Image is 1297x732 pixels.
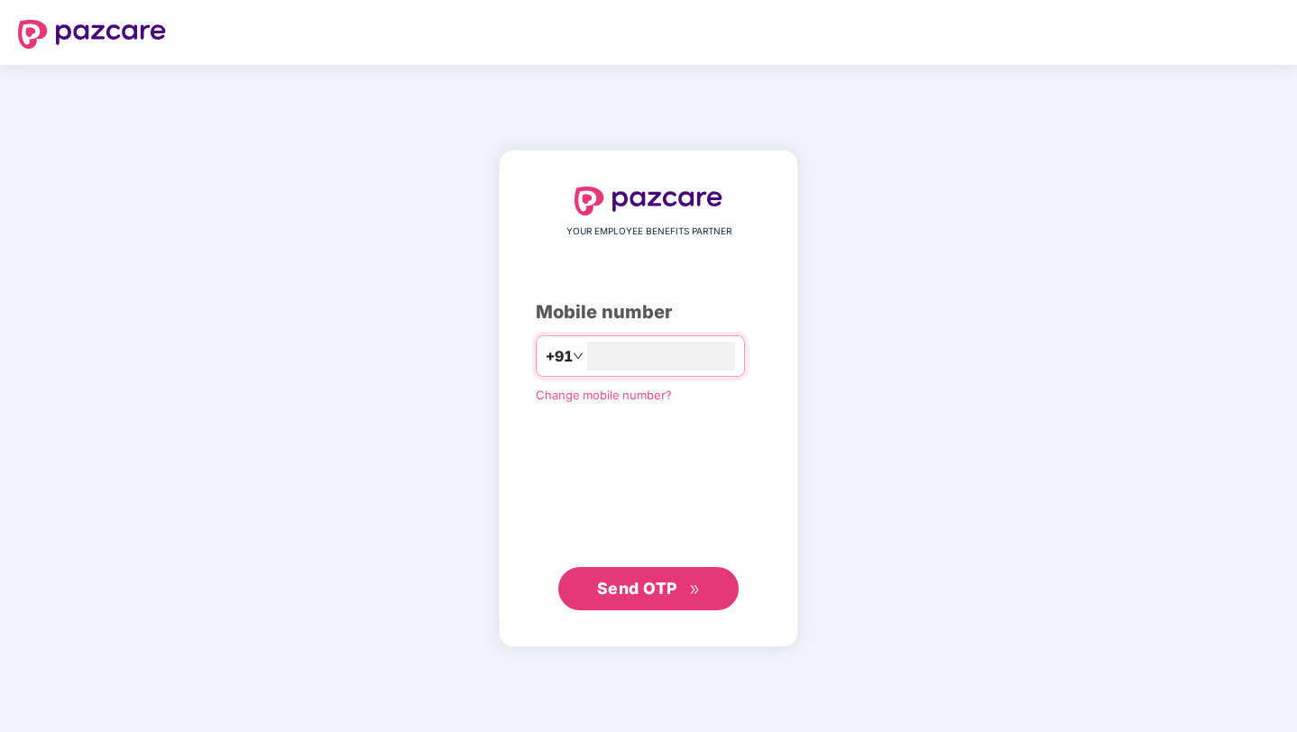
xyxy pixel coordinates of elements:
[536,388,672,402] a: Change mobile number?
[558,567,739,610] button: Send OTPdouble-right
[546,345,573,368] span: +91
[573,351,584,361] span: down
[689,584,701,596] span: double-right
[597,579,677,598] span: Send OTP
[536,298,761,326] div: Mobile number
[575,187,722,215] img: logo
[566,224,731,239] span: YOUR EMPLOYEE BENEFITS PARTNER
[18,20,166,49] img: logo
